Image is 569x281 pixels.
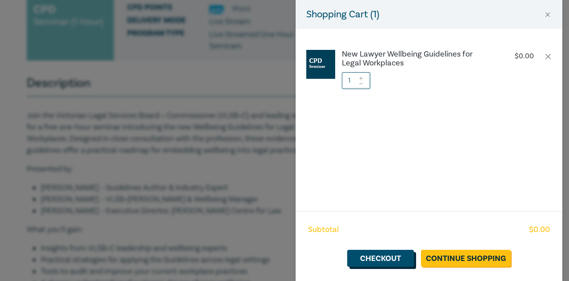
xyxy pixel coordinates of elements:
[515,52,534,61] p: $ 0.00
[342,72,370,89] input: 1
[306,7,379,22] h5: Shopping Cart ( 1 )
[306,50,335,79] img: CPD%20Seminar.jpg
[421,250,511,267] a: Continue Shopping
[342,50,489,68] a: New Lawyer Wellbeing Guidelines for Legal Workplaces
[529,224,550,236] span: $ 0.00
[308,224,339,236] span: Subtotal
[347,250,414,267] a: Checkout
[544,11,552,19] button: Close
